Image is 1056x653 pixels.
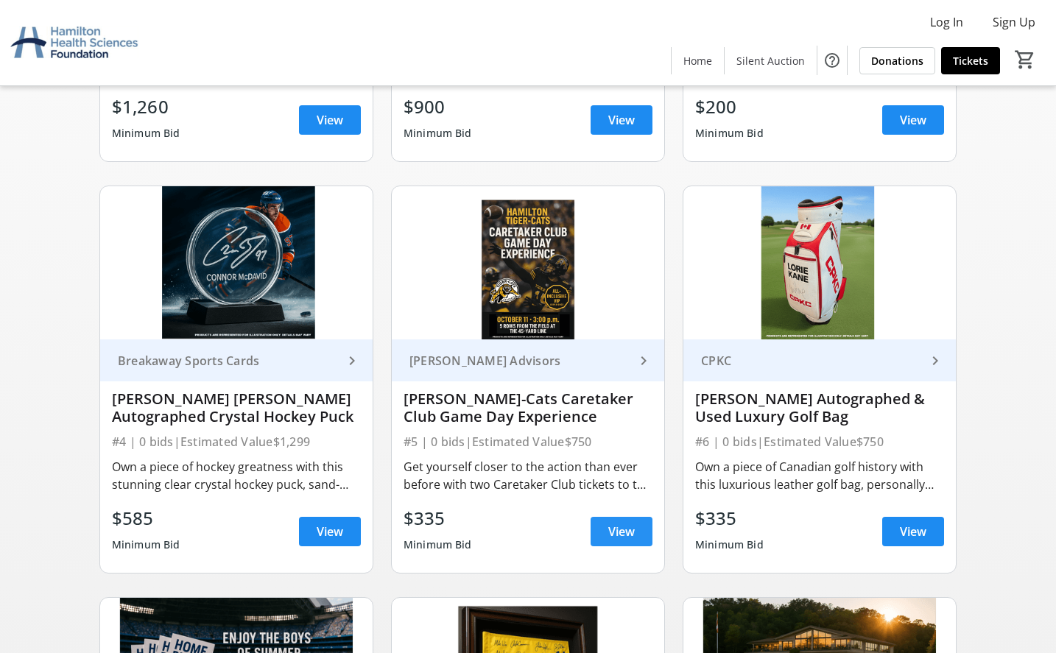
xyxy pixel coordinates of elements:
[343,352,361,370] mat-icon: keyboard_arrow_right
[695,532,764,558] div: Minimum Bid
[1012,46,1038,73] button: Cart
[882,517,944,546] a: View
[112,93,180,120] div: $1,260
[695,93,764,120] div: $200
[299,517,361,546] a: View
[859,47,935,74] a: Donations
[112,532,180,558] div: Minimum Bid
[926,352,944,370] mat-icon: keyboard_arrow_right
[404,353,635,368] div: [PERSON_NAME] Advisors
[591,105,652,135] a: View
[404,532,472,558] div: Minimum Bid
[392,339,664,381] a: [PERSON_NAME] Advisors
[112,505,180,532] div: $585
[736,53,805,68] span: Silent Auction
[882,105,944,135] a: View
[608,523,635,540] span: View
[695,353,926,368] div: CPKC
[112,120,180,147] div: Minimum Bid
[317,111,343,129] span: View
[112,390,361,426] div: [PERSON_NAME] [PERSON_NAME] Autographed Crystal Hockey Puck
[941,47,1000,74] a: Tickets
[112,431,361,452] div: #4 | 0 bids | Estimated Value $1,299
[672,47,724,74] a: Home
[953,53,988,68] span: Tickets
[683,186,956,339] img: Lorie Kane Autographed & Used Luxury Golf Bag
[981,10,1047,34] button: Sign Up
[100,186,373,339] img: Connor McDavid Autographed Crystal Hockey Puck
[930,13,963,31] span: Log In
[608,111,635,129] span: View
[112,353,343,368] div: Breakaway Sports Cards
[392,186,664,339] img: Hamilton Tiger-Cats Caretaker Club Game Day Experience
[683,53,712,68] span: Home
[635,352,652,370] mat-icon: keyboard_arrow_right
[404,505,472,532] div: $335
[404,390,652,426] div: [PERSON_NAME]-Cats Caretaker Club Game Day Experience
[900,523,926,540] span: View
[871,53,923,68] span: Donations
[993,13,1035,31] span: Sign Up
[591,517,652,546] a: View
[683,339,956,381] a: CPKC
[918,10,975,34] button: Log In
[695,458,944,493] div: Own a piece of Canadian golf history with this luxurious leather golf bag, personally used and au...
[404,120,472,147] div: Minimum Bid
[404,458,652,493] div: Get yourself closer to the action than ever before with two Caretaker Club tickets to the [PERSON...
[817,46,847,75] button: Help
[9,6,140,80] img: Hamilton Health Sciences Foundation's Logo
[695,505,764,532] div: $335
[725,47,817,74] a: Silent Auction
[112,458,361,493] div: Own a piece of hockey greatness with this stunning clear crystal hockey puck, sand-carved and per...
[100,339,373,381] a: Breakaway Sports Cards
[900,111,926,129] span: View
[299,105,361,135] a: View
[695,390,944,426] div: [PERSON_NAME] Autographed & Used Luxury Golf Bag
[404,431,652,452] div: #5 | 0 bids | Estimated Value $750
[695,120,764,147] div: Minimum Bid
[404,93,472,120] div: $900
[695,431,944,452] div: #6 | 0 bids | Estimated Value $750
[317,523,343,540] span: View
